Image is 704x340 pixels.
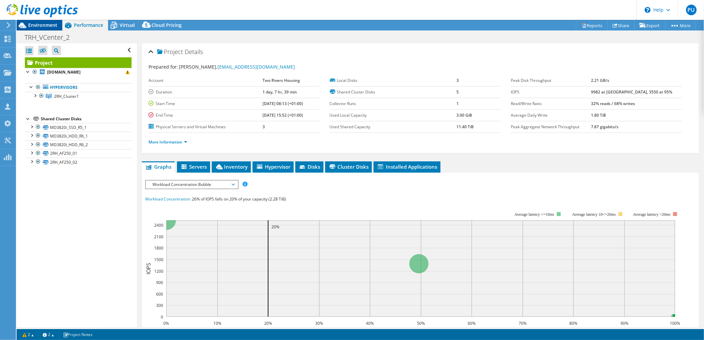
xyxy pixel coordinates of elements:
[215,163,248,170] span: Inventory
[148,64,178,70] label: Prepared for:
[569,320,577,326] text: 80%
[25,123,132,132] a: MD3820i_SSD_R5_1
[620,320,628,326] text: 90%
[148,112,263,119] label: End Time
[511,89,591,95] label: IOPS
[154,222,163,228] text: 2400
[263,124,265,130] b: 3
[256,163,290,170] span: Hypervisor
[633,212,671,217] text: Average latency >20ms
[315,320,323,326] text: 30%
[154,268,163,274] text: 1200
[18,330,38,339] a: 2
[25,83,132,92] a: Hypervisors
[263,112,303,118] b: [DATE] 15:52 (+01:00)
[180,163,207,170] span: Servers
[58,330,97,339] a: Project Notes
[25,132,132,140] a: MD3820i_HDD_R6_1
[330,124,456,130] label: Used Shared Capacity
[456,124,474,130] b: 11.40 TiB
[25,92,132,100] a: 2RH_Cluster1
[511,112,591,119] label: Average Daily Write
[217,64,295,70] a: [EMAIL_ADDRESS][DOMAIN_NAME]
[608,20,635,30] a: Share
[330,112,456,119] label: Used Local Capacity
[456,101,459,106] b: 1
[154,245,163,251] text: 1800
[145,196,191,202] span: Workload Concentration:
[591,89,673,95] b: 9982 at [GEOGRAPHIC_DATA], 3550 at 95%
[156,291,163,297] text: 600
[330,89,456,95] label: Shared Cluster Disks
[192,196,286,202] span: 26% of IOPS falls on 20% of your capacity (2.28 TiB)
[156,303,163,308] text: 300
[511,77,591,84] label: Peak Disk Throughput
[328,163,369,170] span: Cluster Disks
[519,320,527,326] text: 70%
[151,22,182,28] span: Cloud Pricing
[511,124,591,130] label: Peak Aggregate Network Throughput
[154,234,163,240] text: 2100
[468,320,476,326] text: 60%
[154,257,163,262] text: 1500
[41,115,132,123] div: Shared Cluster Disks
[25,149,132,158] a: 2RH_AF250_01
[148,124,263,130] label: Physical Servers and Virtual Machines
[591,78,610,83] b: 2.21 GB/s
[366,320,374,326] text: 40%
[271,224,279,230] text: 20%
[149,181,234,189] span: Workload Concentration Bubble
[591,124,619,130] b: 7.87 gigabits/s
[163,320,169,326] text: 0%
[145,163,171,170] span: Graphs
[263,78,300,83] b: Two Rivers Housing
[145,263,152,274] text: IOPS
[185,48,203,56] span: Details
[417,320,425,326] text: 50%
[25,68,132,77] a: [DOMAIN_NAME]
[645,7,651,13] svg: \n
[120,22,135,28] span: Virtual
[670,320,680,326] text: 100%
[514,212,554,217] tspan: Average latency <=10ms
[263,89,297,95] b: 1 day, 7 hr, 39 min
[74,22,103,28] span: Performance
[161,314,163,320] text: 0
[148,139,187,145] a: More Information
[54,93,79,99] span: 2RH_Cluster1
[25,141,132,149] a: MD3820i_HDD_R6_2
[179,64,295,70] span: [PERSON_NAME],
[148,100,263,107] label: Start Time
[591,101,635,106] b: 32% reads / 68% writes
[156,280,163,285] text: 900
[148,77,263,84] label: Account
[456,78,459,83] b: 3
[572,212,616,217] tspan: Average latency 10<=20ms
[299,163,320,170] span: Disks
[157,49,183,55] span: Project
[38,330,59,339] a: 2
[634,20,665,30] a: Export
[665,20,696,30] a: More
[264,320,272,326] text: 20%
[591,112,606,118] b: 1.80 TiB
[148,89,263,95] label: Duration
[576,20,608,30] a: Reports
[686,5,697,15] span: PU
[47,69,81,75] b: [DOMAIN_NAME]
[213,320,221,326] text: 10%
[22,34,80,41] h1: TRH_VCenter_2
[456,89,459,95] b: 5
[330,77,456,84] label: Local Disks
[456,112,472,118] b: 3.00 GiB
[377,163,437,170] span: Installed Applications
[263,101,303,106] b: [DATE] 08:13 (+01:00)
[25,57,132,68] a: Project
[28,22,57,28] span: Environment
[25,158,132,166] a: 2RH_AF250_02
[511,100,591,107] label: Read/Write Ratio
[330,100,456,107] label: Collector Runs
